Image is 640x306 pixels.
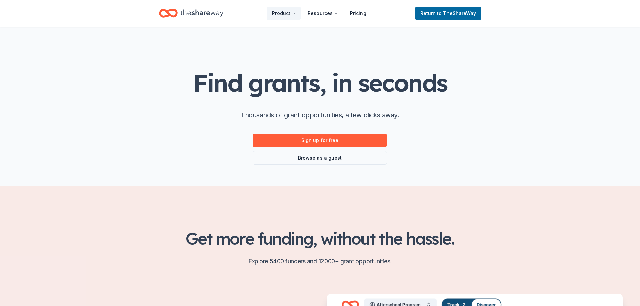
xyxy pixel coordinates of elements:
a: Home [159,5,223,21]
h2: Get more funding, without the hassle. [159,229,481,248]
h1: Find grants, in seconds [193,70,447,96]
button: Product [267,7,301,20]
a: Pricing [345,7,372,20]
a: Browse as a guest [253,151,387,165]
button: Resources [302,7,343,20]
p: Explore 5400 funders and 12000+ grant opportunities. [159,256,481,267]
span: Return [420,9,476,17]
a: Returnto TheShareWay [415,7,481,20]
p: Thousands of grant opportunities, a few clicks away. [241,110,399,120]
a: Sign up for free [253,134,387,147]
span: to TheShareWay [437,10,476,16]
nav: Main [267,5,372,21]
